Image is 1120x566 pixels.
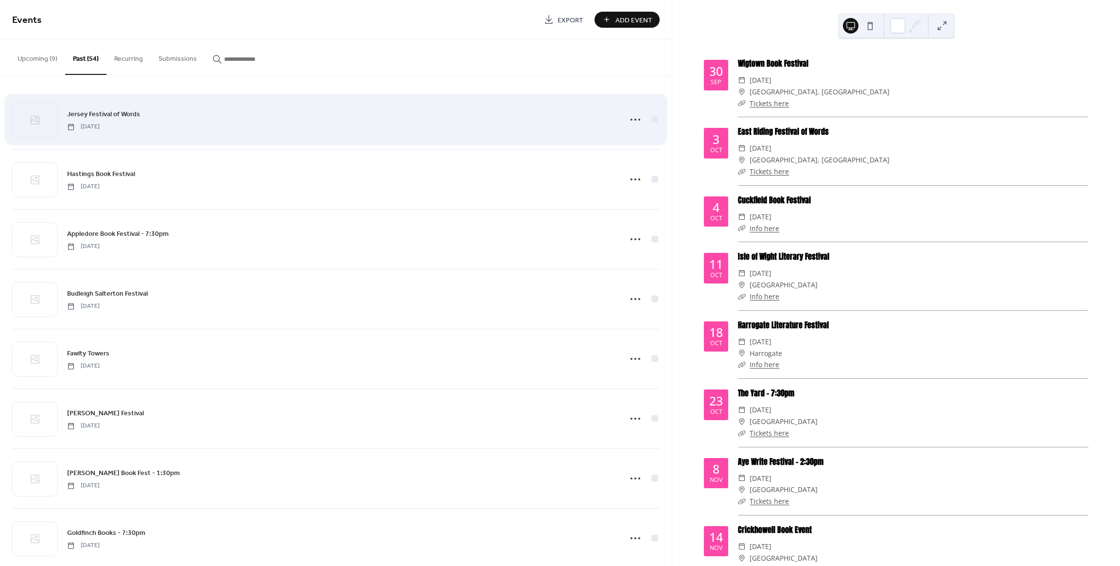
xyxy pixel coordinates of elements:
a: Info here [750,224,779,233]
span: Jersey Festival of Words [67,109,140,120]
div: 8 [713,463,719,475]
div: Oct [710,215,722,222]
span: [GEOGRAPHIC_DATA] [750,552,818,564]
div: 30 [709,65,723,77]
span: [DATE] [67,362,100,371]
a: Tickets here [750,167,789,176]
a: Harrogate Literature Festival [738,319,829,331]
div: Oct [710,147,722,154]
div: 14 [709,531,723,543]
button: Past (54) [65,39,106,75]
a: Jersey Festival of Words [67,108,140,120]
span: Events [12,11,42,30]
span: [DATE] [750,74,771,86]
span: [DATE] [67,541,100,550]
div: Crickhowell Book Event [738,524,1088,536]
span: [DATE] [67,422,100,430]
span: Add Event [615,15,652,25]
div: 11 [709,258,723,270]
button: Recurring [106,39,151,74]
div: ​ [738,154,746,166]
a: Isle of Wight Literary Festival [738,251,829,262]
div: ​ [738,541,746,552]
a: Info here [750,292,779,301]
a: Tickets here [750,428,789,438]
span: Goldfinch Books - 7:30pm [67,528,145,538]
a: Goldfinch Books - 7:30pm [67,527,145,538]
span: Budleigh Salterton Festival [67,289,148,299]
a: Aye Write Festival - 2:30pm [738,456,823,467]
a: Cuckfield Book Festival [738,195,811,206]
a: Wigtown Book Festival [738,58,808,69]
div: ​ [738,142,746,154]
span: [DATE] [67,242,100,251]
div: ​ [738,348,746,359]
div: ​ [738,86,746,98]
a: Tickets here [750,99,789,108]
div: Oct [710,409,722,415]
div: ​ [738,552,746,564]
div: ​ [738,223,746,234]
div: ​ [738,359,746,371]
span: [DATE] [750,473,771,484]
div: ​ [738,98,746,109]
span: [GEOGRAPHIC_DATA] [750,279,818,291]
span: Appledore Book Festival - 7:30pm [67,229,169,239]
span: [DATE] [67,123,100,131]
a: Budleigh Salterton Festival [67,288,148,299]
div: ​ [738,267,746,279]
div: Oct [710,272,722,279]
span: [DATE] [750,267,771,279]
a: Hastings Book Festival [67,168,135,179]
div: Nov [710,545,722,551]
span: [GEOGRAPHIC_DATA], [GEOGRAPHIC_DATA] [750,86,890,98]
span: [DATE] [750,404,771,416]
button: Submissions [151,39,205,74]
div: ​ [738,416,746,427]
a: [PERSON_NAME] Book Fest - 1:30pm [67,467,180,478]
div: ​ [738,166,746,177]
div: Sep [711,79,721,86]
span: [DATE] [67,481,100,490]
div: ​ [738,404,746,416]
span: [DATE] [750,142,771,154]
span: [GEOGRAPHIC_DATA], [GEOGRAPHIC_DATA] [750,154,890,166]
div: 4 [713,201,719,213]
span: Hastings Book Festival [67,169,135,179]
div: 3 [713,133,719,145]
button: Add Event [595,12,660,28]
span: Export [558,15,583,25]
button: Upcoming (9) [10,39,65,74]
div: Nov [710,477,722,483]
div: Oct [710,340,722,347]
a: East Riding Festival of Words [738,126,829,137]
div: ​ [738,291,746,302]
span: [DATE] [67,182,100,191]
a: Export [537,12,591,28]
div: ​ [738,74,746,86]
a: [PERSON_NAME] Festival [67,407,144,419]
span: [PERSON_NAME] Book Fest - 1:30pm [67,468,180,478]
div: ​ [738,279,746,291]
div: ​ [738,427,746,439]
span: [GEOGRAPHIC_DATA] [750,484,818,495]
div: ​ [738,473,746,484]
span: [DATE] [750,336,771,348]
span: [DATE] [67,302,100,311]
span: Harrogate [750,348,782,359]
span: [DATE] [750,541,771,552]
div: ​ [738,336,746,348]
div: 18 [709,326,723,338]
div: ​ [738,484,746,495]
a: Appledore Book Festival - 7:30pm [67,228,169,239]
a: Tickets here [750,496,789,506]
div: ​ [738,495,746,507]
a: Info here [750,360,779,369]
div: 23 [709,395,723,407]
a: The Yard - 7:30pm [738,388,794,399]
span: [GEOGRAPHIC_DATA] [750,416,818,427]
a: Fawlty Towers [67,348,109,359]
span: Fawlty Towers [67,349,109,359]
